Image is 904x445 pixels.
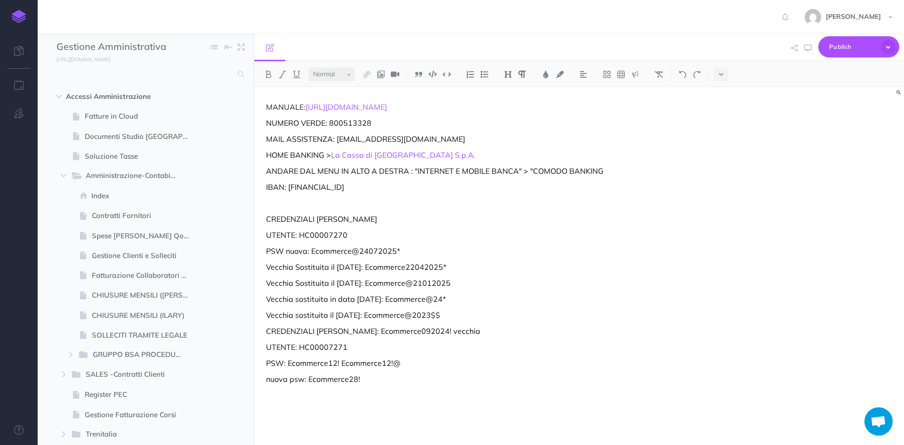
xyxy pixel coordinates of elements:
p: PSW: Ecommerce12! Ecommerce12!@ [266,357,697,369]
p: CREDENZIALI [PERSON_NAME]: Ecommerce092024! vecchia [266,325,697,337]
span: Trenitalia [86,429,183,441]
img: Ordered list button [466,71,475,78]
img: Inline code button [443,71,451,78]
img: Alignment dropdown menu button [579,71,588,78]
p: UTENTE: HC00007270 [266,229,697,241]
p: nuova psw: Ecommerce28! [266,373,697,385]
p: UTENTE: HC00007271 [266,341,697,353]
span: SALES -Contratti Clienti [86,369,183,381]
input: Search [56,66,232,83]
a: [GEOGRAPHIC_DATA] [374,150,453,160]
span: Publish [829,40,876,54]
img: Create table button [617,71,625,78]
span: CHIUSURE MENSILI (ILARY) [92,310,197,321]
span: Accessi Amministrazione [66,91,186,102]
p: HOME BANKING > [266,149,697,161]
span: Soluzione Tasse [85,151,197,162]
p: IBAN: [FINANCIAL_ID] [266,181,697,193]
img: Blockquote button [414,71,423,78]
span: Fatturazione Collaboratori ECS [92,270,197,281]
img: Callout dropdown menu button [631,71,639,78]
a: La Cassa di [331,150,372,160]
img: Code block button [428,71,437,78]
p: Vecchia sostituita il [DATE]: Ecommerce@2023$$ [266,309,697,321]
img: Redo [693,71,701,78]
a: S.p.A. [455,150,476,160]
img: Underline button [292,71,301,78]
img: Text color button [541,71,550,78]
span: Index [91,190,197,202]
span: Fatture in Cloud [85,111,197,122]
span: Contratti Fornitori [92,210,197,221]
a: [URL][DOMAIN_NAME] [38,54,120,64]
p: NUMERO VERDE: 800513328 [266,117,697,129]
span: GRUPPO BSA PROCEDURA [93,349,189,361]
a: [URL][DOMAIN_NAME] [306,102,387,112]
p: PSW nuova: Ecommerce@24072025* [266,245,697,257]
img: 773ddf364f97774a49de44848d81cdba.jpg [805,9,821,25]
p: Vecchia Sostituita il [DATE]: Ecommerce@21012025 [266,277,697,289]
span: Register PEC [85,389,197,400]
p: ANDARE DAL MENU IN ALTO A DESTRA : "INTERNET E MOBILE BANCA" > "COMODO BANKING [266,165,697,177]
p: MANUALE: [266,101,697,113]
img: Add image button [377,71,385,78]
span: Gestione Fatturazione Corsi [85,409,197,421]
img: logo-mark.svg [12,10,26,23]
span: CHIUSURE MENSILI ([PERSON_NAME]) [92,290,197,301]
span: Amministrazione-Contabilità [86,170,184,182]
img: Clear styles button [654,71,663,78]
span: SOLLECITI TRAMITE LEGALE [92,330,197,341]
button: Publish [818,36,899,57]
p: MAIL ASSISTENZA: [EMAIL_ADDRESS][DOMAIN_NAME] [266,133,697,145]
img: Text background color button [556,71,564,78]
a: Aprire la chat [864,407,893,436]
p: Vecchia sostituita in data [DATE]: Ecommerce@24* [266,293,697,305]
span: Documenti Studio [GEOGRAPHIC_DATA] [85,131,197,142]
p: CREDENZIALI [PERSON_NAME] [266,213,697,225]
img: Headings dropdown button [504,71,512,78]
span: Gestione Clienti e Solleciti [92,250,197,261]
img: Add video button [391,71,399,78]
small: [URL][DOMAIN_NAME] [56,56,110,63]
input: Documentation Name [56,40,167,54]
img: Italic button [278,71,287,78]
span: Spese [PERSON_NAME] Qonto/ Personali [92,230,197,242]
span: [PERSON_NAME] [821,12,886,21]
img: Undo [678,71,687,78]
img: Paragraph button [518,71,526,78]
img: Unordered list button [480,71,489,78]
img: Link button [363,71,371,78]
p: Vecchia Sostituita il [DATE]: Ecommerce22042025* [266,261,697,273]
img: Bold button [264,71,273,78]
